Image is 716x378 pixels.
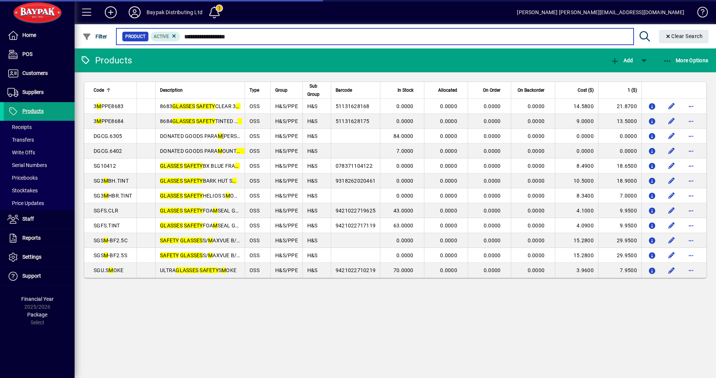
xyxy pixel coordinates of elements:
[218,133,222,139] em: M
[659,30,709,43] button: Clear
[213,208,217,214] em: M
[22,108,44,114] span: Products
[555,158,598,173] td: 8.4900
[94,223,120,229] span: SGFS.TINT
[598,173,641,188] td: 18.9000
[249,86,266,94] div: Type
[598,99,641,114] td: 21.8700
[226,193,230,199] em: M
[685,100,697,112] button: More options
[336,163,373,169] span: 078371104122
[235,163,239,169] em: M
[336,178,376,184] span: 9318262020461
[208,252,213,258] em: M
[147,6,202,18] div: Baypak Distributing Ltd
[528,103,545,109] span: 0.0000
[22,254,41,260] span: Settings
[184,223,203,229] em: SAFETY
[440,133,457,139] span: 0.0000
[22,70,48,76] span: Customers
[275,223,298,229] span: H&S/PPE
[249,148,260,154] span: OSS
[27,312,47,318] span: Package
[692,1,707,26] a: Knowledge Base
[685,205,697,217] button: More options
[555,144,598,158] td: 0.0000
[22,51,32,57] span: POS
[275,267,298,273] span: H&S/PPE
[249,163,260,169] span: OSS
[598,114,641,129] td: 13.5000
[598,129,641,144] td: 0.0000
[7,124,32,130] span: Receipts
[555,173,598,188] td: 10.5000
[22,216,34,222] span: Staff
[94,118,123,124] span: 3 PPE8684
[528,133,545,139] span: 0.0000
[438,86,457,94] span: Allocated
[307,267,318,273] span: H&S
[208,237,213,243] em: M
[440,237,457,243] span: 0.0000
[307,118,318,124] span: H&S
[123,6,147,19] button: Profile
[665,33,703,39] span: Clear Search
[82,34,107,40] span: Filter
[528,223,545,229] span: 0.0000
[160,223,183,229] em: GLASSES
[7,200,44,206] span: Price Updates
[396,148,414,154] span: 7.0000
[528,237,545,243] span: 0.0000
[336,103,370,109] span: 51131628168
[275,118,298,124] span: H&S/PPE
[7,175,38,181] span: Pricebooks
[196,103,215,109] em: SAFETY
[307,103,318,109] span: H&S
[307,237,318,243] span: H&S
[307,223,318,229] span: H&S
[484,193,501,199] span: 0.0000
[22,89,44,95] span: Suppliers
[484,267,501,273] span: 0.0000
[249,103,260,109] span: OSS
[307,163,318,169] span: H&S
[81,30,109,43] button: Filter
[396,252,414,258] span: 0.0000
[7,137,34,143] span: Transfers
[94,133,122,139] span: DGCG.6305
[685,234,697,246] button: More options
[160,118,242,124] span: 8684 TINTED 3
[528,208,545,214] span: 0.0000
[4,197,75,210] a: Price Updates
[249,86,259,94] span: Type
[4,210,75,229] a: Staff
[184,208,203,214] em: SAFETY
[7,188,38,193] span: Stocktakes
[578,86,594,94] span: Cost ($)
[598,263,641,278] td: 7.9500
[307,208,318,214] span: H&S
[396,178,414,184] span: 0.0000
[160,163,286,169] span: BX BLUE FRA E CO FORT CLEAR
[307,148,318,154] span: H&S
[160,193,183,199] em: GLASSES
[666,205,678,217] button: Edit
[94,193,132,199] span: SG3 HBR.TINT
[4,146,75,159] a: Write Offs
[160,178,262,184] span: BARK HUT S OKE HCAF
[440,178,457,184] span: 0.0000
[196,118,215,124] em: SAFETY
[109,267,113,273] em: M
[628,86,637,94] span: 1 ($)
[609,54,635,67] button: Add
[484,148,501,154] span: 0.0000
[4,45,75,64] a: POS
[4,267,75,286] a: Support
[4,229,75,248] a: Reports
[160,133,324,139] span: DONATED GOODS PARA [PERSON_NAME] A BER
[598,233,641,248] td: 29.9500
[663,57,709,63] span: More Options
[160,86,183,94] span: Description
[180,237,203,243] em: GLASSES
[275,148,298,154] span: H&S/PPE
